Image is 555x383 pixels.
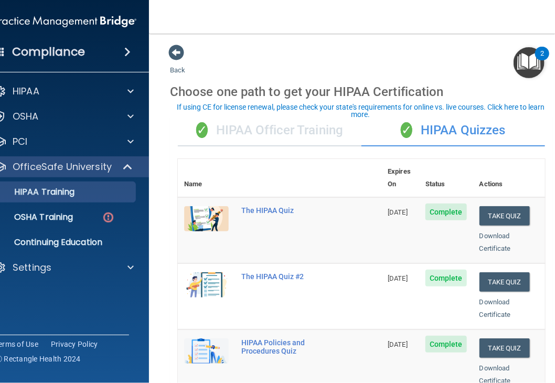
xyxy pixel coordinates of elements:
[13,261,51,274] p: Settings
[479,206,530,226] button: Take Quiz
[12,45,85,59] h4: Compliance
[419,159,473,197] th: Status
[13,135,27,148] p: PCI
[479,272,530,292] button: Take Quiz
[178,159,235,197] th: Name
[388,274,408,282] span: [DATE]
[388,208,408,216] span: [DATE]
[473,159,545,197] th: Actions
[425,204,467,220] span: Complete
[170,54,185,74] a: Back
[102,211,115,224] img: danger-circle.6113f641.png
[166,102,555,120] button: If using CE for license renewal, please check your state's requirements for online vs. live cours...
[540,54,544,67] div: 2
[374,314,542,356] iframe: Drift Widget Chat Controller
[425,270,467,286] span: Complete
[168,103,553,118] div: If using CE for license renewal, please check your state's requirements for online vs. live cours...
[170,77,553,107] div: Choose one path to get your HIPAA Certification
[13,110,39,123] p: OSHA
[381,159,419,197] th: Expires On
[241,272,329,281] div: The HIPAA Quiz #2
[514,47,545,78] button: Open Resource Center, 2 new notifications
[241,338,329,355] div: HIPAA Policies and Procedures Quiz
[361,115,545,146] div: HIPAA Quizzes
[196,122,208,138] span: ✓
[241,206,329,215] div: The HIPAA Quiz
[479,298,511,318] a: Download Certificate
[13,161,112,173] p: OfficeSafe University
[13,85,39,98] p: HIPAA
[479,232,511,252] a: Download Certificate
[178,115,361,146] div: HIPAA Officer Training
[401,122,412,138] span: ✓
[51,339,98,349] a: Privacy Policy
